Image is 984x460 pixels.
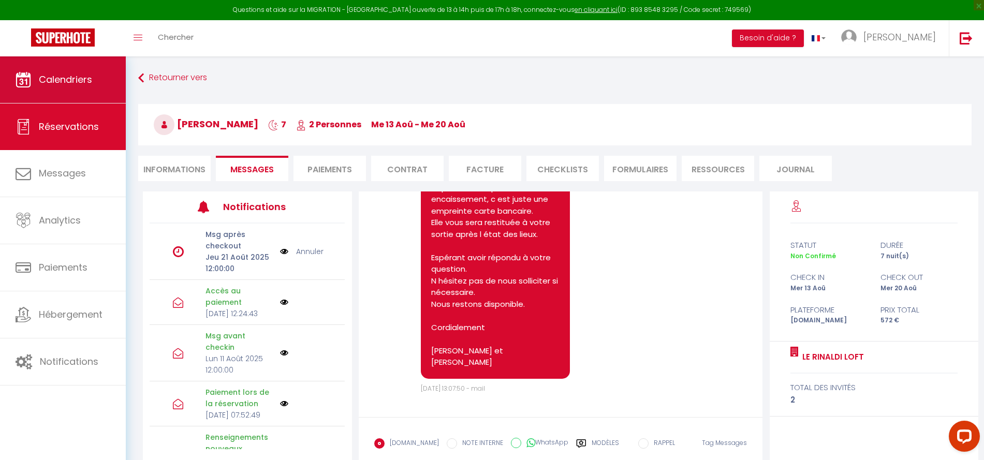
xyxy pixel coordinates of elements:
span: 7 [268,118,286,130]
span: [PERSON_NAME] [863,31,936,43]
img: logout [960,32,973,44]
label: Modèles [592,438,619,456]
p: Accès au paiement [205,285,273,308]
li: FORMULAIRES [604,156,677,181]
span: Chercher [158,32,194,42]
p: [DATE] 07:52:49 [205,409,273,421]
label: [DOMAIN_NAME] [385,438,439,450]
div: 7 nuit(s) [874,251,964,261]
div: durée [874,239,964,251]
a: Retourner vers [138,69,972,87]
p: [DATE] 12:24:43 [205,308,273,319]
span: [DATE] 13:07:50 - mail [421,384,485,393]
div: [DOMAIN_NAME] [784,316,874,325]
img: NO IMAGE [280,246,288,257]
span: Messages [39,167,86,180]
a: Annuler [296,246,324,257]
li: Journal [759,156,832,181]
p: Paiement lors de la réservation [205,387,273,409]
span: 2 Personnes [296,118,361,130]
div: check in [784,271,874,284]
span: Tag Messages [702,438,747,447]
p: Msg avant checkin [205,330,273,353]
a: Chercher [150,20,201,56]
img: NO IMAGE [280,399,288,408]
a: Le Rinaldi LOFT [799,351,864,363]
li: Facture [449,156,521,181]
div: Plateforme [784,304,874,316]
li: Paiements [293,156,366,181]
span: me 13 Aoû - me 20 Aoû [371,118,465,130]
h3: Notifications [223,195,304,218]
img: Super Booking [31,28,95,47]
div: 572 € [874,316,964,325]
label: NOTE INTERNE [457,438,503,450]
span: Analytics [39,214,81,227]
li: Contrat [371,156,444,181]
a: ... [PERSON_NAME] [833,20,949,56]
div: statut [784,239,874,251]
div: 2 [790,394,958,406]
span: Réservations [39,120,99,133]
label: RAPPEL [649,438,675,450]
li: Informations [138,156,211,181]
span: Messages [230,164,274,175]
img: ... [841,29,857,45]
img: NO IMAGE [280,298,288,306]
span: Notifications [40,355,98,368]
span: Calendriers [39,73,92,86]
iframe: LiveChat chat widget [941,417,984,460]
div: Mer 20 Aoû [874,284,964,293]
li: CHECKLISTS [526,156,599,181]
button: Besoin d'aide ? [732,29,804,47]
label: WhatsApp [521,438,568,449]
div: check out [874,271,964,284]
pre: Bonjour [PERSON_NAME] Comme indiquez sur l'annonce booking, une garantie de caution est demandée ... [431,89,560,368]
p: Msg après checkout [205,229,273,251]
div: Mer 13 Aoû [784,284,874,293]
span: [PERSON_NAME] [154,117,258,130]
div: total des invités [790,381,958,394]
p: Lun 11 Août 2025 12:00:00 [205,353,273,376]
span: Hébergement [39,308,102,321]
img: NO IMAGE [280,349,288,357]
li: Ressources [682,156,754,181]
span: Paiements [39,261,87,274]
a: en cliquant ici [575,5,618,14]
span: Non Confirmé [790,251,836,260]
p: Jeu 21 Août 2025 12:00:00 [205,251,273,274]
div: Prix total [874,304,964,316]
